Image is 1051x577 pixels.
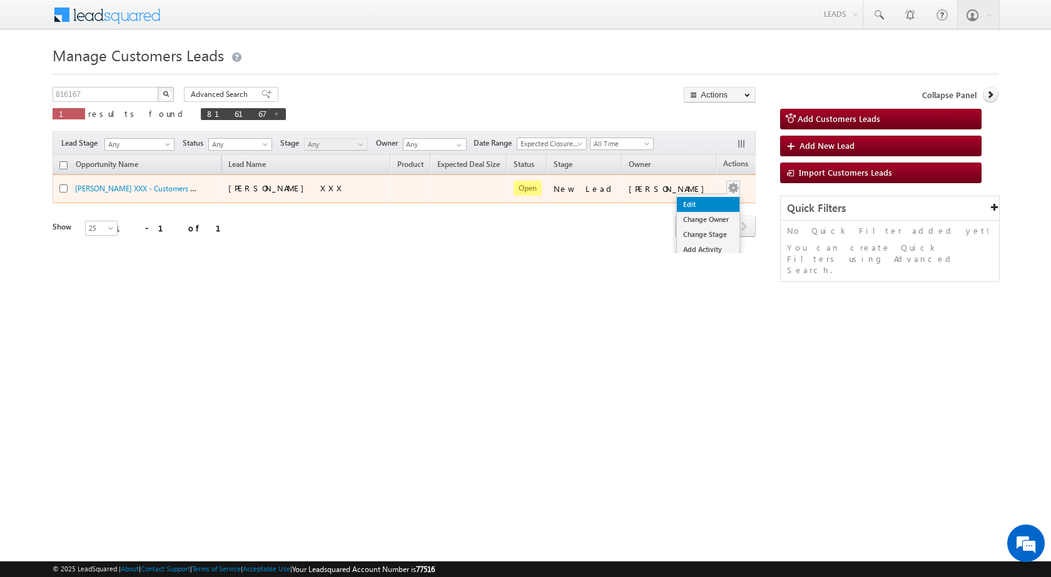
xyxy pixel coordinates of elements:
a: Stage [547,158,579,174]
a: Any [104,138,175,151]
span: 25 [86,223,119,234]
span: Opportunity Name [76,159,138,169]
span: 77516 [416,564,435,574]
div: Show [53,221,75,233]
span: prev [675,216,698,237]
span: Product [397,159,424,169]
a: Change Owner [677,212,739,227]
div: 1 - 1 of 1 [115,221,236,235]
p: No Quick Filter added yet! [787,225,993,236]
p: You can create Quick Filters using Advanced Search. [787,242,993,276]
span: Manage Customers Leads [53,45,224,65]
div: [PERSON_NAME] [629,183,711,194]
a: Contact Support [141,564,190,573]
a: Expected Deal Size [431,158,506,174]
span: next [733,216,756,237]
span: Any [209,139,268,150]
span: 1 [59,108,79,119]
span: Advanced Search [191,89,251,100]
span: Add Customers Leads [798,113,880,124]
a: Opportunity Name [69,158,145,174]
span: Import Customers Leads [799,167,892,178]
a: prev [675,217,698,237]
button: Actions [684,87,756,103]
span: Status [183,138,208,149]
a: All Time [590,138,654,150]
span: Lead Name [222,158,272,174]
span: All Time [591,138,650,149]
textarea: Type your message and hit 'Enter' [16,116,228,374]
a: About [121,564,139,573]
span: Expected Deal Size [437,159,500,169]
input: Type to Search [403,138,467,151]
span: Collapse Panel [922,89,977,101]
span: Lead Stage [61,138,103,149]
a: Any [208,138,272,151]
span: [PERSON_NAME] XXX [228,183,345,193]
a: Add Activity [677,242,739,257]
span: results found [88,108,188,119]
a: Expected Closure Date [517,138,587,150]
a: next [733,217,756,237]
a: Change Stage [677,227,739,242]
span: Open [514,181,542,196]
a: [PERSON_NAME] XXX - Customers Leads [75,183,209,193]
span: Owner [629,159,651,169]
a: Terms of Service [192,564,241,573]
div: Quick Filters [781,196,999,221]
a: Acceptable Use [243,564,290,573]
a: Edit [677,197,739,212]
img: d_60004797649_company_0_60004797649 [21,66,53,82]
img: Search [163,91,169,97]
span: Date Range [474,138,517,149]
a: 25 [85,221,118,236]
span: Actions [717,157,754,173]
span: Owner [376,138,403,149]
div: Minimize live chat window [205,6,235,36]
span: Your Leadsquared Account Number is [292,564,435,574]
span: Stage [280,138,304,149]
span: Any [105,139,170,150]
span: Any [305,139,364,150]
a: Show All Items [450,139,465,151]
a: Any [304,138,368,151]
span: Add New Lead [800,140,855,151]
a: Status [507,158,541,174]
span: Stage [554,159,572,169]
span: Expected Closure Date [517,138,582,149]
div: New Lead [554,183,616,194]
span: 816167 [207,108,267,119]
em: Start Chat [170,385,227,402]
span: © 2025 LeadSquared | | | | | [53,563,435,575]
input: Check all records [59,161,68,169]
div: Chat with us now [65,66,210,82]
